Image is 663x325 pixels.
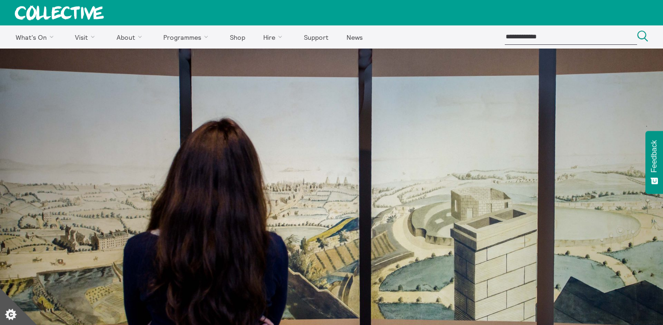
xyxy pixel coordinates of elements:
[645,131,663,194] button: Feedback - Show survey
[296,25,336,49] a: Support
[7,25,65,49] a: What's On
[338,25,371,49] a: News
[650,140,658,172] span: Feedback
[222,25,253,49] a: Shop
[255,25,294,49] a: Hire
[108,25,154,49] a: About
[155,25,220,49] a: Programmes
[67,25,107,49] a: Visit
